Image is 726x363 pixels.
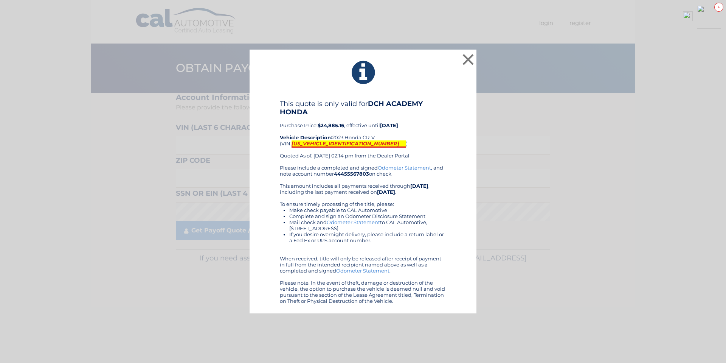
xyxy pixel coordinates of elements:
b: $24,885.16 [318,122,344,128]
div: Please include a completed and signed , and note account number on check. This amount includes al... [280,165,446,304]
b: 44455567803 [334,171,369,177]
li: Complete and sign an Odometer Disclosure Statement [289,213,446,219]
strong: Vehicle Description: [280,134,332,140]
h4: This quote is only valid for [280,100,446,116]
li: Mail check and to CAL Automotive, [STREET_ADDRESS] [289,219,446,231]
img: minimized-close.png [683,11,693,21]
div: Purchase Price: , effective until 2023 Honda CR-V (VIN: ) Quoted As of: [DATE] 02:14 pm from the ... [280,100,446,165]
a: Odometer Statement [378,165,431,171]
b: [DATE] [377,189,395,195]
div: 1 [714,3,723,12]
a: Odometer Statement [336,268,389,274]
li: Make check payable to CAL Automotive [289,207,446,213]
a: Odometer Statement [327,219,380,225]
b: [DATE] [410,183,428,189]
b: DCH ACADEMY HONDA [280,100,423,116]
li: If you desire overnight delivery, please include a return label or a Fed Ex or UPS account number. [289,231,446,243]
b: [DATE] [380,122,398,128]
button: × [461,52,476,67]
mark: [US_VEHICLE_IDENTIFICATION_NUMBER] [292,140,406,148]
img: minimized-icon.png [697,5,721,29]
